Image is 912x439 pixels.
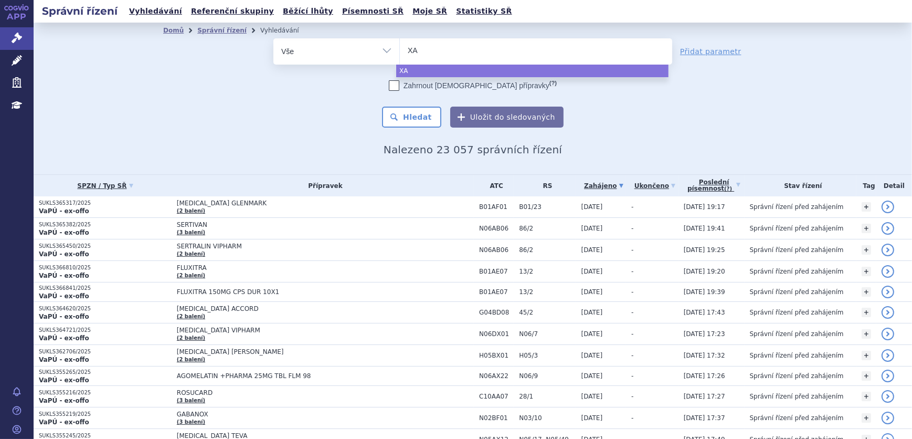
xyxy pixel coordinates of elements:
[750,330,844,338] span: Správní řízení před zahájením
[581,414,603,422] span: [DATE]
[882,201,894,213] a: detail
[479,309,514,316] span: G04BD08
[409,4,450,18] a: Moje SŘ
[862,245,871,255] a: +
[39,305,172,312] p: SUKLS364620/2025
[479,288,514,296] span: B01AE07
[479,225,514,232] span: N06AB06
[177,389,439,396] span: ROSUCARD
[750,393,844,400] span: Správní řízení před zahájením
[631,225,633,232] span: -
[862,329,871,339] a: +
[197,27,247,34] a: Správní řízení
[177,327,439,334] span: [MEDICAL_DATA] VIPHARM
[882,222,894,235] a: detail
[172,175,474,196] th: Přípravek
[177,251,205,257] a: (2 balení)
[39,313,89,320] strong: VaPÚ - ex-offo
[745,175,857,196] th: Stav řízení
[39,285,172,292] p: SUKLS366841/2025
[631,268,633,275] span: -
[862,351,871,360] a: +
[39,207,89,215] strong: VaPÚ - ex-offo
[34,4,126,18] h2: Správní řízení
[39,419,89,426] strong: VaPÚ - ex-offo
[177,419,205,425] a: (3 balení)
[519,372,576,380] span: N06/9
[389,80,557,91] label: Zahrnout [DEMOGRAPHIC_DATA] přípravky
[479,352,514,359] span: H05BX01
[39,272,89,279] strong: VaPÚ - ex-offo
[177,264,439,271] span: FLUXITRA
[684,352,725,359] span: [DATE] 17:32
[862,287,871,297] a: +
[39,411,172,418] p: SUKLS355219/2025
[177,305,439,312] span: [MEDICAL_DATA] ACCORD
[39,327,172,334] p: SUKLS364721/2025
[581,330,603,338] span: [DATE]
[519,330,576,338] span: N06/7
[39,348,172,356] p: SUKLS362706/2025
[882,265,894,278] a: detail
[631,246,633,254] span: -
[177,348,439,356] span: [MEDICAL_DATA] [PERSON_NAME]
[581,246,603,254] span: [DATE]
[631,393,633,400] span: -
[188,4,277,18] a: Referenční skupiny
[862,308,871,317] a: +
[39,397,89,404] strong: VaPÚ - ex-offo
[177,221,439,228] span: SERTIVAN
[631,179,678,193] a: Ukončeno
[680,46,741,57] a: Přidat parametr
[862,202,871,212] a: +
[876,175,912,196] th: Detail
[514,175,576,196] th: RS
[862,224,871,233] a: +
[882,286,894,298] a: detail
[163,27,184,34] a: Domů
[177,243,439,250] span: SERTRALIN VIPHARM
[519,309,576,316] span: 45/2
[581,372,603,380] span: [DATE]
[882,349,894,362] a: detail
[724,186,732,192] abbr: (?)
[519,225,576,232] span: 86/2
[862,392,871,401] a: +
[684,309,725,316] span: [DATE] 17:43
[177,398,205,403] a: (3 balení)
[39,179,172,193] a: SPZN / Typ SŘ
[39,292,89,300] strong: VaPÚ - ex-offo
[177,313,205,319] a: (2 balení)
[882,370,894,382] a: detail
[280,4,336,18] a: Běžící lhůty
[750,352,844,359] span: Správní řízení před zahájením
[862,267,871,276] a: +
[39,243,172,250] p: SUKLS365450/2025
[750,268,844,275] span: Správní řízení před zahájením
[684,246,725,254] span: [DATE] 19:25
[862,413,871,423] a: +
[39,221,172,228] p: SUKLS365382/2025
[260,23,313,38] li: Vyhledávání
[519,246,576,254] span: 86/2
[39,335,89,342] strong: VaPÚ - ex-offo
[631,203,633,211] span: -
[882,244,894,256] a: detail
[750,309,844,316] span: Správní řízení před zahájením
[396,65,669,77] li: XA
[750,246,844,254] span: Správní řízení před zahájením
[177,335,205,341] a: (2 balení)
[519,288,576,296] span: 13/2
[684,225,725,232] span: [DATE] 19:41
[453,4,515,18] a: Statistiky SŘ
[177,273,205,278] a: (2 balení)
[39,377,89,384] strong: VaPÚ - ex-offo
[750,225,844,232] span: Správní řízení před zahájením
[631,330,633,338] span: -
[39,369,172,376] p: SUKLS355265/2025
[684,203,725,211] span: [DATE] 19:17
[684,268,725,275] span: [DATE] 19:20
[581,288,603,296] span: [DATE]
[479,393,514,400] span: C10AA07
[479,268,514,275] span: B01AE07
